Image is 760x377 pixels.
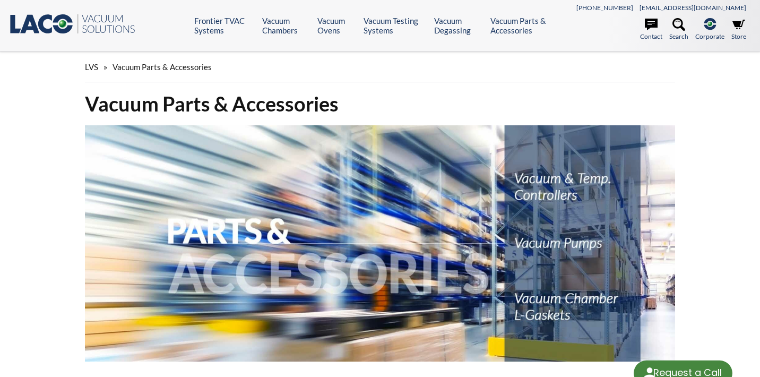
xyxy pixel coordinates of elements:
a: Vacuum Parts & Accessories [490,16,563,35]
span: Corporate [695,31,724,41]
a: Vacuum Degassing [434,16,482,35]
a: Frontier TVAC Systems [194,16,254,35]
h1: Vacuum Parts & Accessories [85,91,676,117]
a: Contact [640,18,662,41]
a: Store [731,18,746,41]
a: Vacuum Testing Systems [364,16,427,35]
div: » [85,52,676,82]
span: Vacuum Parts & Accessories [113,62,212,72]
span: LVS [85,62,98,72]
a: Vacuum Ovens [317,16,356,35]
a: Search [669,18,688,41]
a: Vacuum Chambers [262,16,309,35]
a: [PHONE_NUMBER] [576,4,633,12]
img: Vacuum Parts & Accessories header [85,125,676,362]
a: [EMAIL_ADDRESS][DOMAIN_NAME] [640,4,746,12]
